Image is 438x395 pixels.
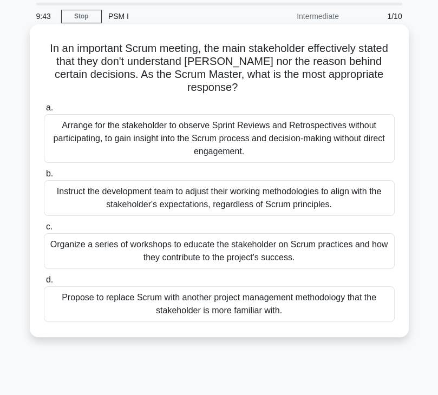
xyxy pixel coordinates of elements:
[44,233,395,269] div: Organize a series of workshops to educate the stakeholder on Scrum practices and how they contrib...
[44,180,395,216] div: Instruct the development team to adjust their working methodologies to align with the stakeholder...
[30,5,61,27] div: 9:43
[46,169,53,178] span: b.
[46,275,53,284] span: d.
[43,42,396,95] h5: In an important Scrum meeting, the main stakeholder effectively stated that they don't understand...
[44,114,395,163] div: Arrange for the stakeholder to observe Sprint Reviews and Retrospectives without participating, t...
[46,222,53,231] span: c.
[61,10,102,23] a: Stop
[251,5,345,27] div: Intermediate
[44,286,395,322] div: Propose to replace Scrum with another project management methodology that the stakeholder is more...
[46,103,53,112] span: a.
[345,5,409,27] div: 1/10
[102,5,251,27] div: PSM I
